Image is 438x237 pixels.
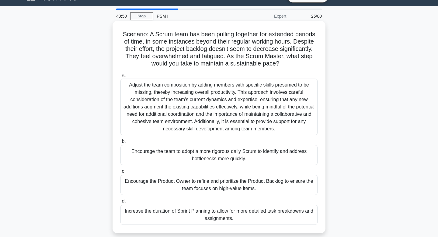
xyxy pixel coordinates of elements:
[113,10,130,22] div: 40:50
[122,168,125,174] span: c.
[122,198,126,203] span: d.
[120,145,318,165] div: Encourage the team to adopt a more rigorous daily Scrum to identify and address bottlenecks more ...
[120,175,318,195] div: Encourage the Product Owner to refine and prioritize the Product Backlog to ensure the team focus...
[153,10,237,22] div: PSM I
[130,12,153,20] a: Stop
[122,72,126,77] span: a.
[237,10,290,22] div: Expert
[120,79,318,135] div: Adjust the team composition by adding members with specific skills presumed to be missing, thereb...
[290,10,325,22] div: 25/80
[122,139,126,144] span: b.
[120,205,318,225] div: Increase the duration of Sprint Planning to allow for more detailed task breakdowns and assignments.
[120,30,318,68] h5: Scenario: A Scrum team has been pulling together for extended periods of time, in some instances ...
